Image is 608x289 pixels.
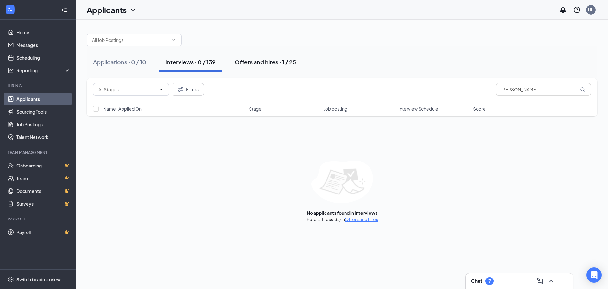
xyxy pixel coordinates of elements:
div: Switch to admin view [16,276,61,283]
div: Interviews · 0 / 139 [165,58,216,66]
button: ChevronUp [546,276,556,286]
a: PayrollCrown [16,226,71,239]
div: HH [588,7,594,12]
a: DocumentsCrown [16,185,71,197]
button: ComposeMessage [535,276,545,286]
div: Payroll [8,216,69,222]
a: Sourcing Tools [16,105,71,118]
svg: ChevronDown [171,37,176,43]
h3: Chat [471,278,482,285]
svg: Filter [177,86,185,93]
a: Job Postings [16,118,71,131]
a: Applicants [16,93,71,105]
svg: ChevronDown [159,87,164,92]
a: TeamCrown [16,172,71,185]
a: Offers and hires [345,216,378,222]
div: Applications · 0 / 10 [93,58,146,66]
div: Reporting [16,67,71,74]
svg: Notifications [559,6,567,14]
img: empty-state [311,161,373,203]
svg: MagnifyingGlass [580,87,585,92]
svg: ChevronUp [548,277,555,285]
span: Job posting [324,106,347,112]
button: Minimize [558,276,568,286]
a: Home [16,26,71,39]
h1: Applicants [87,4,127,15]
div: No applicants found in interviews [307,210,377,216]
div: Offers and hires · 1 / 25 [235,58,296,66]
div: There is 1 result(s) in . [305,216,379,222]
a: Scheduling [16,51,71,64]
input: Search in interviews [496,83,591,96]
svg: WorkstreamLogo [7,6,13,13]
div: Team Management [8,150,69,155]
span: Name · Applied On [103,106,142,112]
a: Talent Network [16,131,71,143]
button: Filter Filters [172,83,204,96]
div: 7 [488,279,491,284]
span: Score [473,106,486,112]
input: All Stages [98,86,156,93]
a: OnboardingCrown [16,159,71,172]
svg: Settings [8,276,14,283]
svg: ChevronDown [129,6,137,14]
div: Hiring [8,83,69,89]
a: Messages [16,39,71,51]
svg: Minimize [559,277,567,285]
a: SurveysCrown [16,197,71,210]
span: Interview Schedule [398,106,438,112]
input: All Job Postings [92,36,169,43]
svg: QuestionInfo [573,6,581,14]
span: Stage [249,106,262,112]
svg: ComposeMessage [536,277,544,285]
svg: Analysis [8,67,14,74]
div: Open Intercom Messenger [586,267,602,283]
svg: Collapse [61,7,67,13]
